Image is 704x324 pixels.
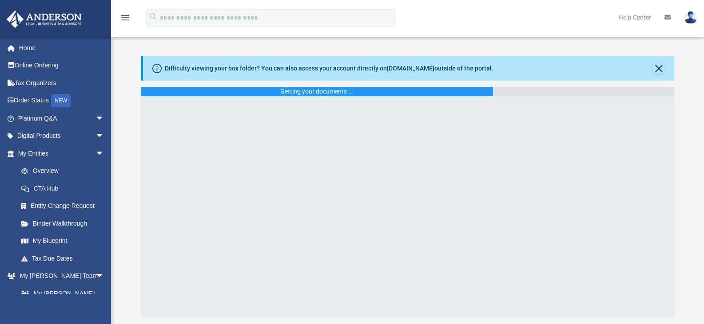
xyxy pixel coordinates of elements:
a: My [PERSON_NAME] Teamarrow_drop_down [6,267,113,285]
a: Tax Organizers [6,74,118,92]
div: Difficulty viewing your box folder? You can also access your account directly on outside of the p... [165,64,493,73]
span: arrow_drop_down [95,144,113,163]
a: My Entitiesarrow_drop_down [6,144,118,162]
a: Overview [12,162,118,180]
a: My [PERSON_NAME] Team [12,285,109,313]
a: CTA Hub [12,180,118,197]
a: Home [6,39,118,57]
span: arrow_drop_down [95,109,113,128]
img: Anderson Advisors Platinum Portal [4,11,84,28]
span: arrow_drop_down [95,267,113,285]
a: Online Ordering [6,57,118,74]
a: Order StatusNEW [6,92,118,110]
a: Digital Productsarrow_drop_down [6,127,118,145]
a: menu [120,17,131,23]
div: NEW [51,94,71,107]
a: Entity Change Request [12,197,118,215]
div: Getting your documents ... [280,87,354,96]
a: Binder Walkthrough [12,215,118,232]
a: My Blueprint [12,232,113,250]
i: search [148,12,158,22]
img: User Pic [684,11,697,24]
span: arrow_drop_down [95,127,113,145]
button: Close [652,62,665,74]
a: [DOMAIN_NAME] [387,65,434,72]
i: menu [120,12,131,23]
a: Tax Due Dates [12,250,118,267]
a: Platinum Q&Aarrow_drop_down [6,109,118,127]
